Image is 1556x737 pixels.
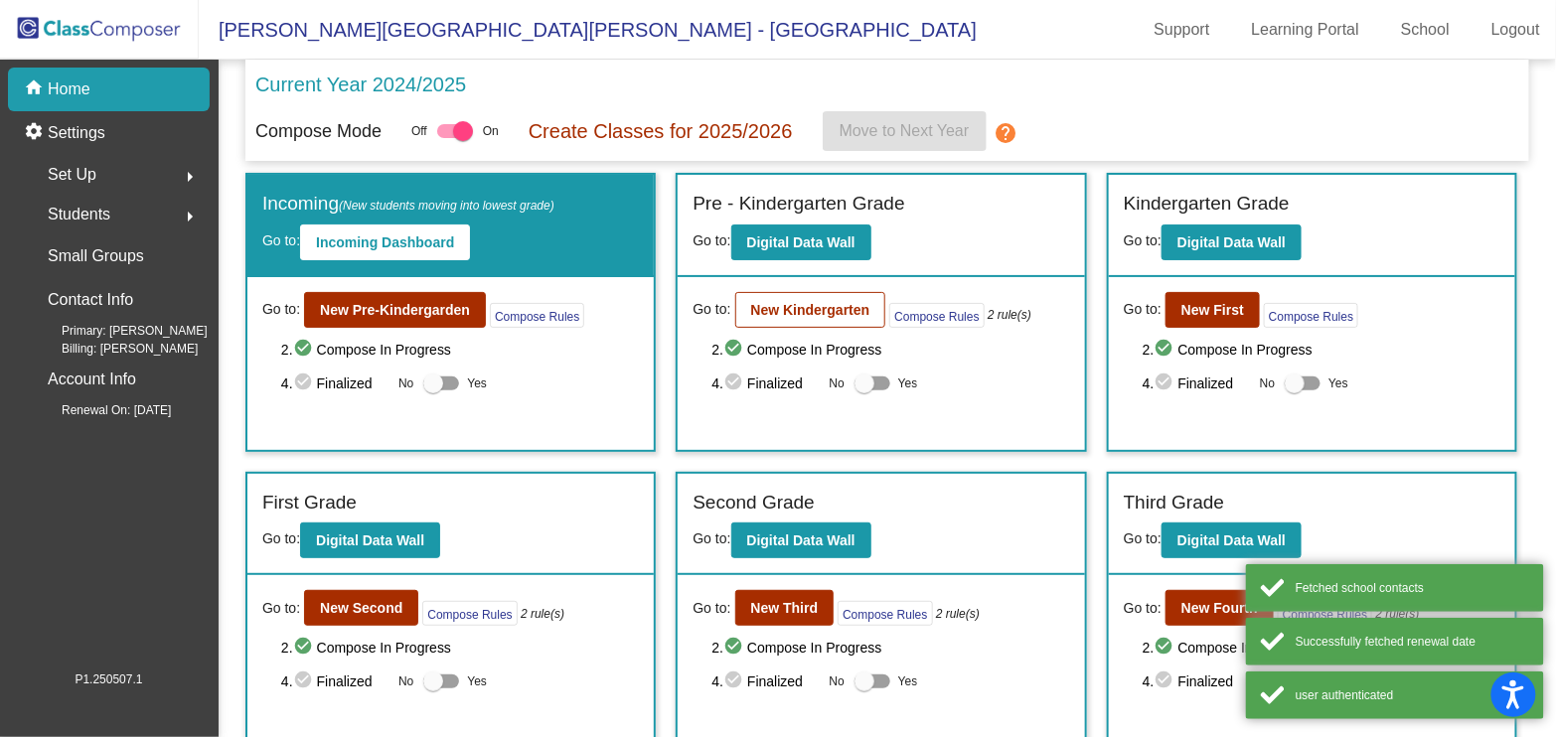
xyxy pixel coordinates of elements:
span: Go to: [262,232,300,248]
span: No [830,374,845,392]
button: Digital Data Wall [1162,522,1302,558]
p: Settings [48,121,105,145]
mat-icon: check_circle [1155,338,1178,362]
b: New Third [751,600,819,616]
b: New Pre-Kindergarden [320,302,470,318]
i: 2 rule(s) [988,306,1031,324]
a: Support [1139,14,1226,46]
a: Logout [1476,14,1556,46]
mat-icon: check_circle [293,636,317,660]
div: user authenticated [1296,686,1529,704]
div: Successfully fetched renewal date [1296,633,1529,651]
span: 2. Compose In Progress [1143,338,1501,362]
i: 2 rule(s) [936,605,980,623]
b: Digital Data Wall [1177,532,1286,548]
button: Digital Data Wall [731,224,871,260]
button: Compose Rules [1264,303,1358,328]
button: New Pre-Kindergarden [304,292,486,328]
span: Yes [1328,669,1348,693]
span: Yes [467,669,487,693]
a: Learning Portal [1236,14,1376,46]
span: Go to: [693,598,730,619]
p: Home [48,77,90,101]
span: Yes [467,371,487,395]
span: 2. Compose In Progress [711,338,1070,362]
i: 2 rule(s) [521,605,564,623]
button: Digital Data Wall [731,522,871,558]
button: New Kindergarten [735,292,886,328]
span: 4. Finalized [1143,669,1250,693]
span: 4. Finalized [281,669,389,693]
span: Go to: [262,299,300,320]
span: Go to: [693,232,730,248]
span: 2. Compose In Progress [281,636,640,660]
p: Current Year 2024/2025 [255,70,466,99]
span: 2. Compose In Progress [281,338,640,362]
button: New Fourth [1166,590,1274,626]
button: New Third [735,590,835,626]
span: Go to: [1124,530,1162,546]
button: Incoming Dashboard [300,224,470,260]
span: Yes [1328,371,1348,395]
span: Go to: [693,299,730,320]
button: Compose Rules [1278,601,1372,626]
span: No [398,374,413,392]
button: Compose Rules [838,601,932,626]
b: Digital Data Wall [747,532,856,548]
p: Compose Mode [255,118,382,145]
span: (New students moving into lowest grade) [339,199,554,213]
span: 2. Compose In Progress [711,636,1070,660]
mat-icon: check_circle [723,371,747,395]
button: New First [1166,292,1260,328]
span: 4. Finalized [711,669,819,693]
span: Go to: [262,530,300,546]
span: Primary: [PERSON_NAME] [30,322,208,340]
span: Go to: [693,530,730,546]
button: Digital Data Wall [300,522,440,558]
b: Incoming Dashboard [316,234,454,250]
span: 4. Finalized [1143,371,1250,395]
p: Small Groups [48,242,144,270]
mat-icon: arrow_right [178,165,202,189]
button: Digital Data Wall [1162,224,1302,260]
label: Third Grade [1124,489,1224,517]
label: Kindergarten Grade [1124,190,1290,219]
span: Renewal On: [DATE] [30,401,171,419]
label: Pre - Kindergarten Grade [693,190,904,219]
span: [PERSON_NAME][GEOGRAPHIC_DATA][PERSON_NAME] - [GEOGRAPHIC_DATA] [199,14,977,46]
b: New Kindergarten [751,302,870,318]
span: 4. Finalized [711,371,819,395]
mat-icon: check_circle [1155,636,1178,660]
mat-icon: check_circle [723,669,747,693]
p: Contact Info [48,286,133,314]
label: First Grade [262,489,357,517]
mat-icon: check_circle [1155,371,1178,395]
b: Digital Data Wall [316,532,424,548]
mat-icon: check_circle [1155,669,1178,693]
b: Digital Data Wall [747,234,856,250]
span: Off [411,122,427,140]
span: Go to: [262,598,300,619]
p: Create Classes for 2025/2026 [529,116,793,146]
button: Compose Rules [422,601,517,626]
mat-icon: help [995,121,1018,145]
span: No [398,672,413,690]
a: School [1385,14,1466,46]
button: Move to Next Year [823,111,987,151]
b: New First [1181,302,1244,318]
mat-icon: arrow_right [178,205,202,228]
span: No [830,672,845,690]
span: Billing: [PERSON_NAME] [30,340,198,358]
mat-icon: settings [24,121,48,145]
span: Go to: [1124,299,1162,320]
span: Yes [898,669,918,693]
span: No [1260,374,1275,392]
i: 2 rule(s) [1376,605,1420,623]
button: New Second [304,590,418,626]
mat-icon: check_circle [293,669,317,693]
span: Set Up [48,161,96,189]
label: Incoming [262,190,554,219]
button: Compose Rules [490,303,584,328]
mat-icon: check_circle [293,371,317,395]
span: Move to Next Year [840,122,970,139]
